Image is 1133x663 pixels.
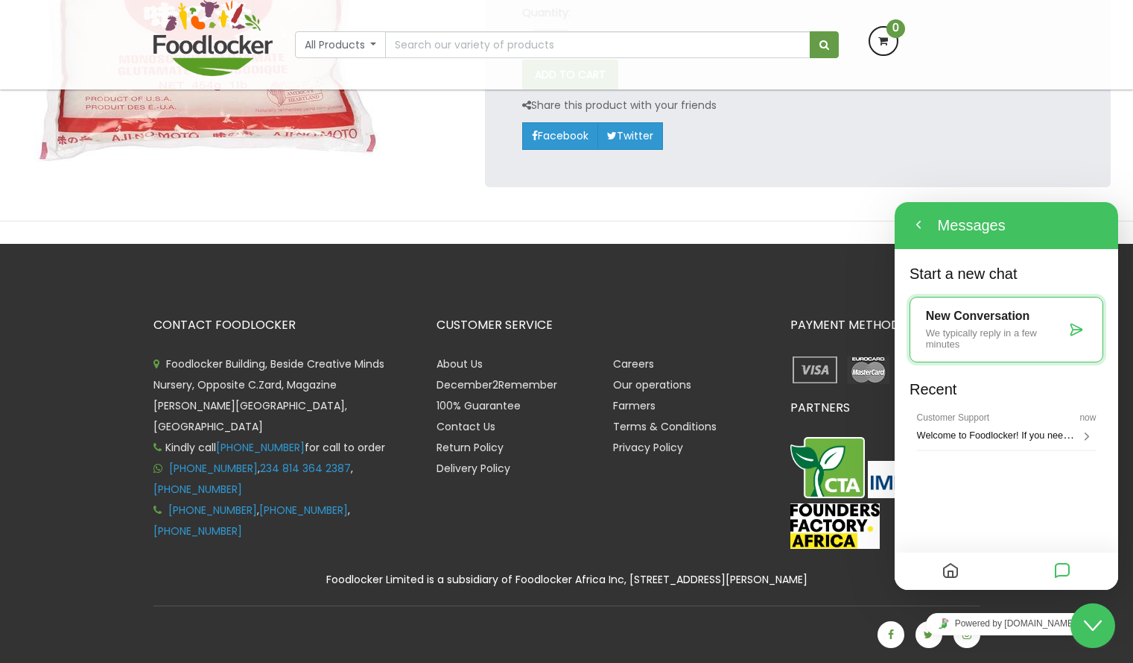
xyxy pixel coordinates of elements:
[597,122,663,149] a: Twitter
[216,440,305,455] a: [PHONE_NUMBER]
[153,524,242,538] a: [PHONE_NUMBER]
[295,31,387,58] button: All Products
[437,440,504,455] a: Return Policy
[790,503,880,550] img: FFA
[895,202,1118,590] iframe: chat widget
[43,355,69,384] button: Home
[153,318,414,332] h3: CONTACT FOODLOCKER
[22,226,479,239] span: Welcome to Foodlocker! If you need any help, simply reply to this message. We are online and read...
[155,355,180,384] button: Messages
[868,461,957,497] img: Impulse
[259,503,348,518] a: [PHONE_NUMBER]
[437,356,483,371] a: About Us
[142,571,991,588] div: Foodlocker Limited is a subsidiary of Foodlocker Africa Inc, [STREET_ADDRESS][PERSON_NAME]
[522,97,717,114] p: Share this product with your friends
[522,122,598,149] a: Facebook
[260,461,351,476] a: 234 814 364 2387
[153,503,350,538] span: , ,
[613,440,683,455] a: Privacy Policy
[385,31,810,58] input: Search our variety of products
[790,437,865,498] img: CTA
[613,398,656,413] a: Farmers
[843,354,893,386] img: payment
[169,461,258,476] a: [PHONE_NUMBER]
[613,356,654,371] a: Careers
[168,503,257,518] a: [PHONE_NUMBER]
[153,461,353,497] span: , ,
[437,461,510,476] a: Delivery Policy
[790,401,980,415] h3: PARTNERS
[153,356,384,434] span: Foodlocker Building, Beside Creative Minds Nursery, Opposite C.Zard, Magazine [PERSON_NAME][GEOGR...
[153,482,242,497] a: [PHONE_NUMBER]
[613,419,717,434] a: Terms & Conditions
[437,398,521,413] a: 100% Guarantee
[790,354,840,386] img: payment
[790,318,980,332] h3: PAYMENT METHODS
[1070,603,1118,648] iframe: chat widget
[613,377,691,392] a: Our operations
[886,19,905,38] span: 0
[437,419,495,434] a: Contact Us
[895,607,1118,641] iframe: chat widget
[153,440,385,455] span: Kindly call for call to order
[437,377,557,392] a: December2Remember
[437,318,768,332] h3: CUSTOMER SERVICE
